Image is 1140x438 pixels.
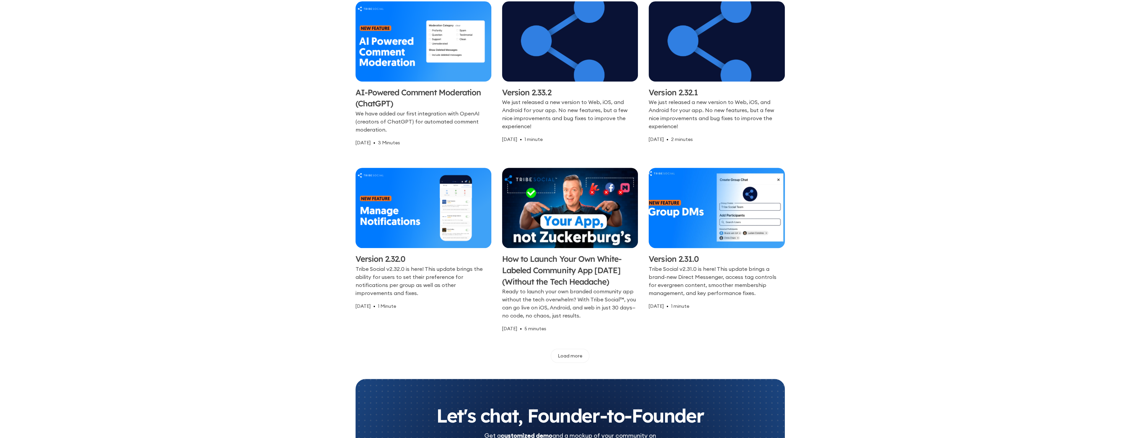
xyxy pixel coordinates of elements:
div: • [666,136,668,143]
div: 1 minute [671,302,689,310]
h3: AI-Powered Comment Moderation (ChatGPT) [356,87,491,109]
div: Load more [558,352,582,359]
a: AI-Powered Comment Moderation (ChatGPT)We have added our first integration with OpenAI (creators ... [356,1,491,147]
div: [DATE] [356,139,371,146]
div: 1 Minute [378,302,396,310]
div: We just released a new version to Web, iOS, and Android for your app. No new features, but a few ... [649,98,784,130]
div: We just released a new version to Web, iOS, and Android for your app. No new features, but a few ... [502,98,638,130]
h3: Version 2.32.1 [649,87,784,98]
div: 1 minute [525,136,543,143]
a: Version 2.32.1We just released a new version to Web, iOS, and Android for your app. No new featur... [649,1,784,147]
div: • [520,136,522,143]
a: Version 2.31.0Tribe Social v2.31.0 is here! This update brings a brand-new Direct Messenger, acce... [649,168,784,332]
div: 3 Minutes [378,139,400,146]
h3: How to Launch Your Own White-Labeled Community App [DATE] (Without the Tech Headache) [502,253,638,287]
div: [DATE] [649,136,664,143]
h2: Let's chat, Founder-to-Founder [369,406,771,426]
div: Tribe Social v2.32.0 is here! This update brings the ability for users to set their preference fo... [356,265,491,297]
h3: Version 2.33.2 [502,87,638,98]
div: [DATE] [502,325,517,332]
div: Tribe Social v2.31.0 is here! This update brings a brand-new Direct Messenger, access tag control... [649,265,784,297]
div: Ready to launch your own branded community app without the tech overwhelm? With Tribe Social™, yo... [502,287,638,320]
div: • [373,302,375,310]
div: List [356,349,785,363]
a: Version 2.32.0Tribe Social v2.32.0 is here! This update brings the ability for users to set their... [356,168,491,332]
a: Version 2.33.2We just released a new version to Web, iOS, and Android for your app. No new featur... [502,1,638,147]
h3: Version 2.31.0 [649,253,784,265]
div: • [373,139,375,146]
a: Next Page [551,349,589,363]
div: • [520,325,522,332]
div: 5 minutes [525,325,546,332]
div: We have added our first integration with OpenAI (creators of ChatGPT) for automated comment moder... [356,109,491,134]
div: • [666,302,668,310]
div: 2 minutes [671,136,693,143]
div: [DATE] [502,136,517,143]
div: [DATE] [649,302,664,310]
h3: Version 2.32.0 [356,253,491,265]
div: [DATE] [356,302,371,310]
a: How to Launch Your Own White-Labeled Community App [DATE] (Without the Tech Headache)Ready to lau... [502,168,638,332]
